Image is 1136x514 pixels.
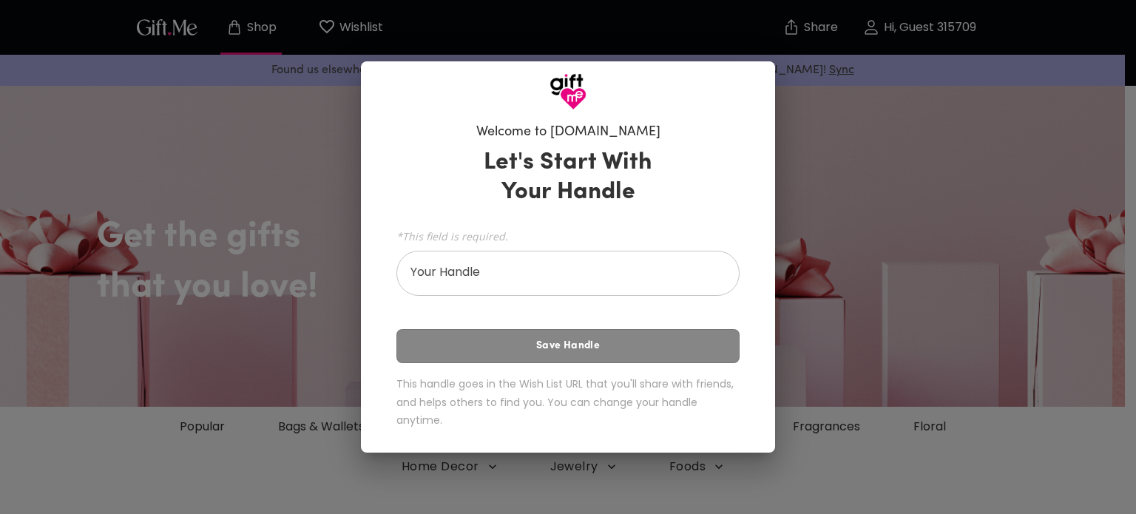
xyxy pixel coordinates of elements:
h3: Let's Start With Your Handle [465,148,671,207]
h6: Welcome to [DOMAIN_NAME] [476,124,660,141]
img: GiftMe Logo [550,73,586,110]
span: *This field is required. [396,229,740,243]
h6: This handle goes in the Wish List URL that you'll share with friends, and helps others to find yo... [396,375,740,430]
input: Your Handle [396,254,723,296]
